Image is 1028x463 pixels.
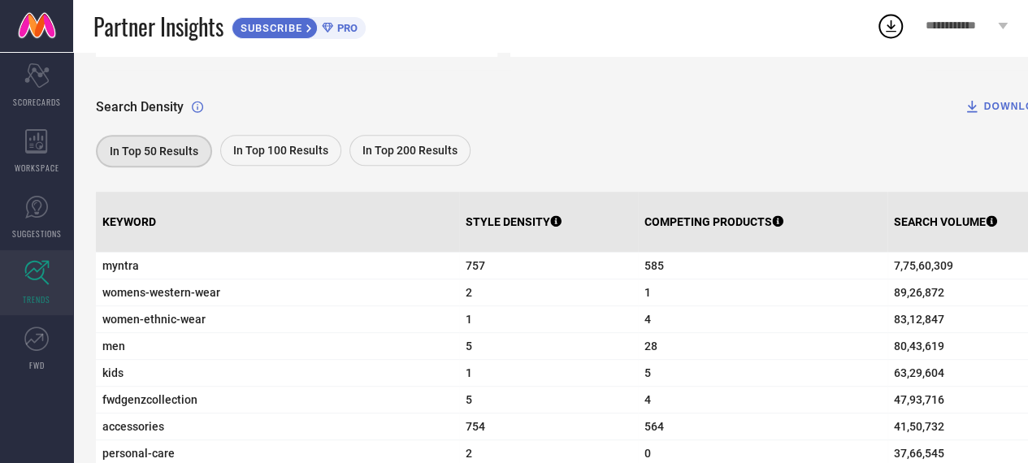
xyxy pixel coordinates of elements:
[102,286,453,299] span: womens-western-wear
[333,22,358,34] span: PRO
[93,10,223,43] span: Partner Insights
[644,215,783,228] p: COMPETING PRODUCTS
[102,340,453,353] span: men
[23,293,50,305] span: TRENDS
[466,393,631,406] span: 5
[15,162,59,174] span: WORKSPACE
[876,11,905,41] div: Open download list
[466,313,631,326] span: 1
[96,192,459,253] th: KEYWORD
[466,447,631,460] span: 2
[29,359,45,371] span: FWD
[232,13,366,39] a: SUBSCRIBEPRO
[12,227,62,240] span: SUGGESTIONS
[644,259,881,272] span: 585
[110,145,198,158] span: In Top 50 Results
[13,96,61,108] span: SCORECARDS
[894,215,997,228] p: SEARCH VOLUME
[232,22,306,34] span: SUBSCRIBE
[102,259,453,272] span: myntra
[644,393,881,406] span: 4
[102,420,453,433] span: accessories
[466,259,631,272] span: 757
[102,393,453,406] span: fwdgenzcollection
[644,420,881,433] span: 564
[102,366,453,379] span: kids
[466,340,631,353] span: 5
[466,420,631,433] span: 754
[644,447,881,460] span: 0
[644,366,881,379] span: 5
[466,215,562,228] p: STYLE DENSITY
[644,286,881,299] span: 1
[644,340,881,353] span: 28
[644,313,881,326] span: 4
[466,366,631,379] span: 1
[102,313,453,326] span: women-ethnic-wear
[102,447,453,460] span: personal-care
[233,144,328,157] span: In Top 100 Results
[362,144,458,157] span: In Top 200 Results
[466,286,631,299] span: 2
[96,99,184,115] span: Search Density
